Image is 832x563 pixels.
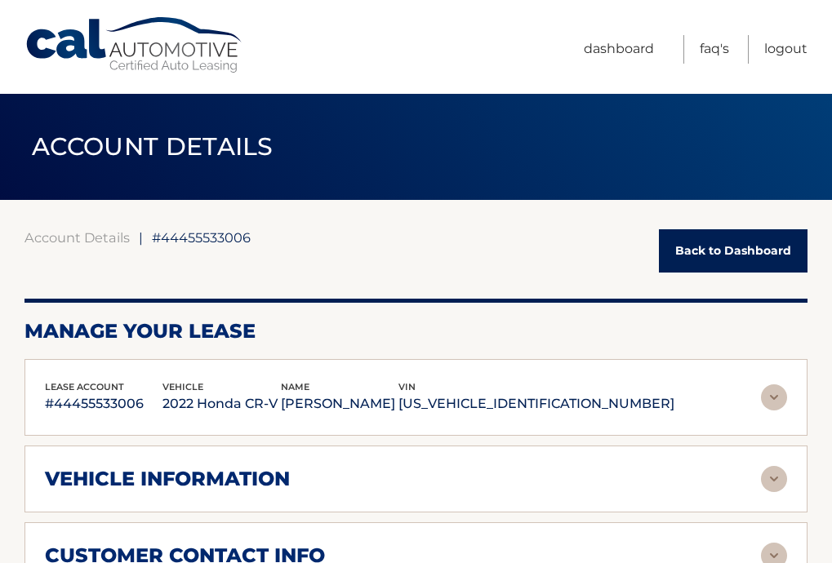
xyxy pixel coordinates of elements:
[45,467,290,491] h2: vehicle information
[700,35,729,64] a: FAQ's
[281,392,398,415] p: [PERSON_NAME]
[584,35,654,64] a: Dashboard
[764,35,808,64] a: Logout
[152,229,251,246] span: #44455533006
[24,319,808,344] h2: Manage Your Lease
[24,16,245,74] a: Cal Automotive
[761,384,787,410] img: accordion-rest.svg
[398,392,674,415] p: [US_VEHICLE_IDENTIFICATION_NUMBER]
[659,229,808,273] a: Back to Dashboard
[398,381,416,392] span: vin
[162,392,280,415] p: 2022 Honda CR-V
[32,131,274,162] span: ACCOUNT DETAILS
[24,229,130,246] a: Account Details
[45,381,124,392] span: lease account
[761,466,787,492] img: accordion-rest.svg
[162,381,203,392] span: vehicle
[281,381,309,392] span: name
[139,229,143,246] span: |
[45,392,162,415] p: #44455533006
